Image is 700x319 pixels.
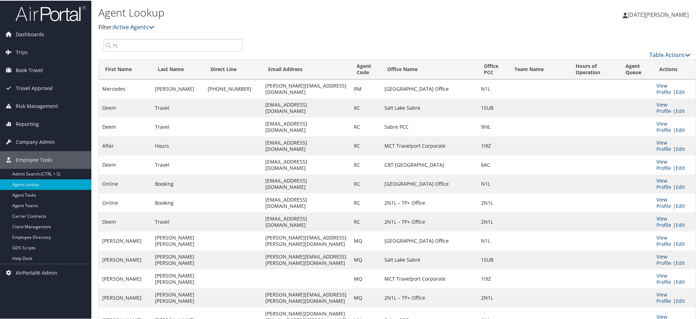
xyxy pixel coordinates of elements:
td: [PERSON_NAME] [PERSON_NAME] [151,269,204,288]
td: [GEOGRAPHIC_DATA] Office [381,231,477,250]
td: | [653,155,695,174]
td: [PERSON_NAME] [PERSON_NAME] [151,288,204,307]
span: Company Admin [16,133,55,150]
a: View Profile [656,234,671,247]
span: Risk Management [16,97,58,114]
td: MQ [350,250,381,269]
td: 2N1L [478,288,508,307]
td: Mercedes [99,79,151,98]
td: Deem [99,212,151,231]
a: View Profile [656,291,671,304]
td: [PERSON_NAME][EMAIL_ADDRESS][PERSON_NAME][DOMAIN_NAME] [262,250,350,269]
td: RC [350,98,381,117]
td: Salt Lake Sabre [381,250,477,269]
th: Office PCC: activate to sort column ascending [478,59,508,79]
td: | [653,193,695,212]
th: Office Name: activate to sort column ascending [381,59,477,79]
td: Online [99,193,151,212]
td: Travel [151,117,204,136]
td: [PERSON_NAME] [PERSON_NAME] [151,231,204,250]
a: Edit [676,259,685,266]
a: View Profile [656,215,671,228]
td: | [653,288,695,307]
a: Edit [676,202,685,209]
td: | [653,269,695,288]
td: | [653,79,695,98]
td: [PERSON_NAME][EMAIL_ADDRESS][DOMAIN_NAME] [262,79,350,98]
td: [EMAIL_ADDRESS][DOMAIN_NAME] [262,174,350,193]
a: Table Actions [649,50,691,58]
td: RC [350,136,381,155]
td: Booking [151,193,204,212]
th: Email Address: activate to sort column ascending [262,59,350,79]
a: View Profile [656,120,671,133]
a: View Profile [656,177,671,190]
a: View Profile [656,158,671,171]
th: First Name: activate to sort column ascending [99,59,151,79]
td: N1L [478,174,508,193]
td: CBT [GEOGRAPHIC_DATA] [381,155,477,174]
td: [EMAIL_ADDRESS][DOMAIN_NAME] [262,98,350,117]
img: airportal-logo.png [15,5,86,21]
td: RC [350,155,381,174]
td: Travel [151,155,204,174]
td: MCT Travelport Corporate [381,136,477,155]
td: [PERSON_NAME] [99,269,151,288]
td: | [653,174,695,193]
td: Salt Lake Sabre [381,98,477,117]
th: Team Name: activate to sort column ascending [508,59,569,79]
td: Sabre PCC [381,117,477,136]
td: [EMAIL_ADDRESS][DOMAIN_NAME] [262,212,350,231]
th: Actions [653,59,695,79]
td: 2N1L [478,212,508,231]
td: RC [350,117,381,136]
span: Employee Tools [16,151,52,168]
p: Filter: [98,22,497,31]
td: 9IVL [478,117,508,136]
span: Reporting [16,115,39,132]
td: MQ [350,231,381,250]
a: Edit [676,126,685,133]
th: Agent Code: activate to sort column ascending [350,59,381,79]
td: MCT Travelport Corporate [381,269,477,288]
a: View Profile [656,82,671,95]
a: Edit [676,240,685,247]
input: Search [104,38,242,51]
a: [DATE][PERSON_NAME] [623,4,696,25]
a: View Profile [656,196,671,209]
a: Edit [676,164,685,171]
span: AirPortal® Admin [16,263,57,281]
td: [GEOGRAPHIC_DATA] Office [381,79,477,98]
td: | [653,231,695,250]
span: Trips [16,43,28,60]
td: Deem [99,117,151,136]
td: Deem [99,98,151,117]
td: [PERSON_NAME] [99,231,151,250]
td: Online [99,174,151,193]
td: | [653,98,695,117]
td: [PERSON_NAME] [99,288,151,307]
td: [GEOGRAPHIC_DATA] Office [381,174,477,193]
td: | [653,117,695,136]
td: MQ [350,288,381,307]
th: Hours of Operation: activate to sort column ascending [569,59,619,79]
td: [PERSON_NAME] [151,79,204,98]
span: Book Travel [16,61,43,78]
td: Travel [151,212,204,231]
td: RM [350,79,381,98]
td: Deem [99,155,151,174]
a: Edit [676,88,685,95]
th: Agent Queue: activate to sort column ascending [620,59,653,79]
td: N1L [478,231,508,250]
td: | [653,250,695,269]
a: Active Agents [113,23,154,30]
td: Booking [151,174,204,193]
h1: Agent Lookup [98,5,497,19]
span: Travel Approval [16,79,53,96]
td: [PERSON_NAME][EMAIL_ADDRESS][PERSON_NAME][DOMAIN_NAME] [262,231,350,250]
a: View Profile [656,253,671,266]
td: 1SUB [478,250,508,269]
td: RC [350,212,381,231]
td: 2N1L – TP+ Office [381,212,477,231]
td: 2N1L – TP+ Office [381,193,477,212]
